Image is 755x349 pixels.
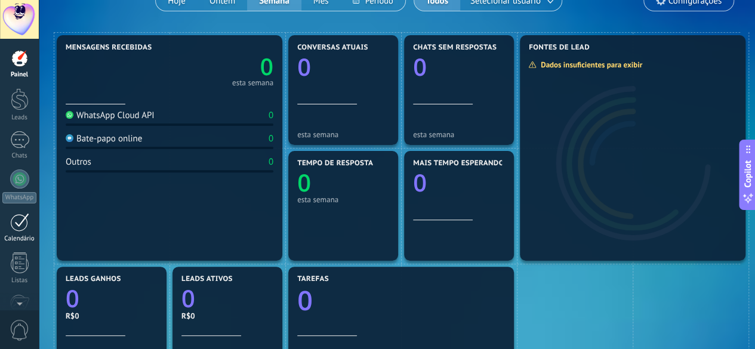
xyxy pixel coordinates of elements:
[66,133,142,144] div: Bate-papo online
[297,275,329,283] span: Tarefas
[269,133,273,144] div: 0
[413,166,427,199] text: 0
[297,166,311,199] text: 0
[66,156,91,168] div: Outros
[2,71,37,79] div: Painel
[66,134,73,142] img: Bate-papo online
[413,159,504,168] span: Mais tempo esperando
[297,50,311,83] text: 0
[181,275,233,283] span: Leads ativos
[66,110,155,121] div: WhatsApp Cloud API
[66,311,158,321] div: R$0
[297,282,505,319] a: 0
[297,130,389,139] div: esta semana
[413,44,497,52] span: Chats sem respostas
[297,282,313,319] text: 0
[66,111,73,119] img: WhatsApp Cloud API
[181,282,195,314] text: 0
[269,110,273,121] div: 0
[181,311,273,321] div: R$0
[232,80,273,86] div: esta semana
[66,275,121,283] span: Leads ganhos
[528,60,651,70] div: Dados insuficientes para exibir
[170,51,273,82] a: 0
[413,50,427,83] text: 0
[66,44,152,52] span: Mensagens recebidas
[529,44,590,52] span: Fontes de lead
[66,282,79,314] text: 0
[297,159,373,168] span: Tempo de resposta
[2,192,36,203] div: WhatsApp
[2,235,37,243] div: Calendário
[269,156,273,168] div: 0
[297,195,389,204] div: esta semana
[260,51,273,82] text: 0
[181,282,273,314] a: 0
[2,277,37,285] div: Listas
[2,152,37,160] div: Chats
[742,160,754,187] span: Copilot
[413,130,505,139] div: esta semana
[2,114,37,122] div: Leads
[66,282,158,314] a: 0
[297,44,368,52] span: Conversas atuais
